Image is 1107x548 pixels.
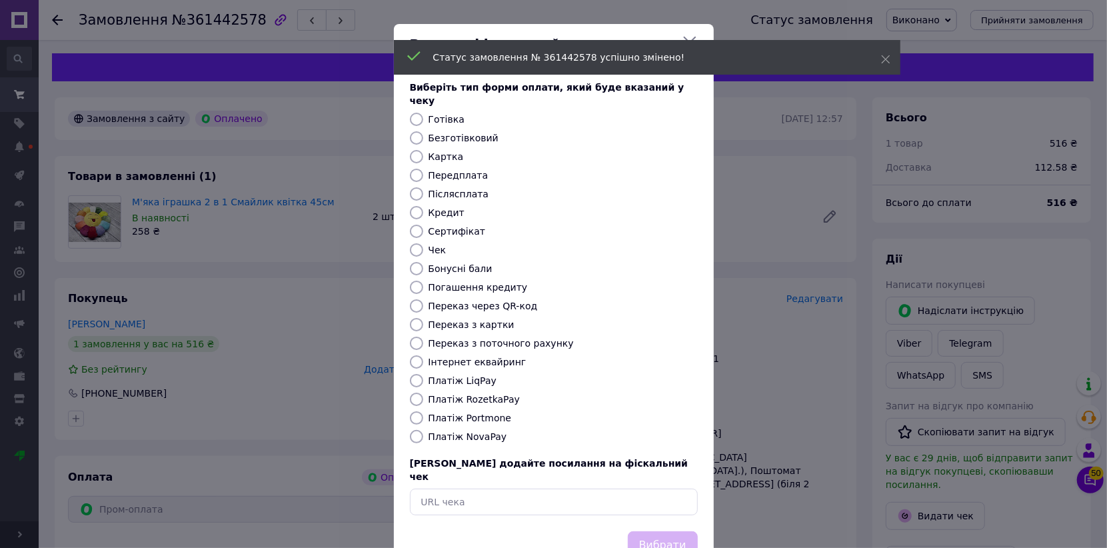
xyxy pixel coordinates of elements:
[429,151,464,162] label: Картка
[429,301,538,311] label: Переказ через QR-код
[429,170,489,181] label: Передплата
[410,82,684,106] span: Виберіть тип форми оплати, який буде вказаний у чеку
[429,114,465,125] label: Готівка
[433,51,848,64] div: Статус замовлення № 361442578 успішно змінено!
[429,431,507,442] label: Платіж NovaPay
[429,245,447,255] label: Чек
[429,133,499,143] label: Безготівковий
[429,207,465,218] label: Кредит
[429,319,515,330] label: Переказ з картки
[410,489,698,515] input: URL чека
[429,375,497,386] label: Платіж LiqPay
[429,263,493,274] label: Бонусні бали
[429,282,528,293] label: Погашення кредиту
[429,189,489,199] label: Післясплата
[429,338,574,349] label: Переказ з поточного рахунку
[429,394,520,405] label: Платіж RozetkaPay
[410,458,688,482] span: [PERSON_NAME] додайте посилання на фіскальний чек
[429,357,527,367] label: Інтернет еквайринг
[410,35,676,54] span: Видати фіскальний чек
[429,226,486,237] label: Сертифікат
[429,413,512,423] label: Платіж Portmone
